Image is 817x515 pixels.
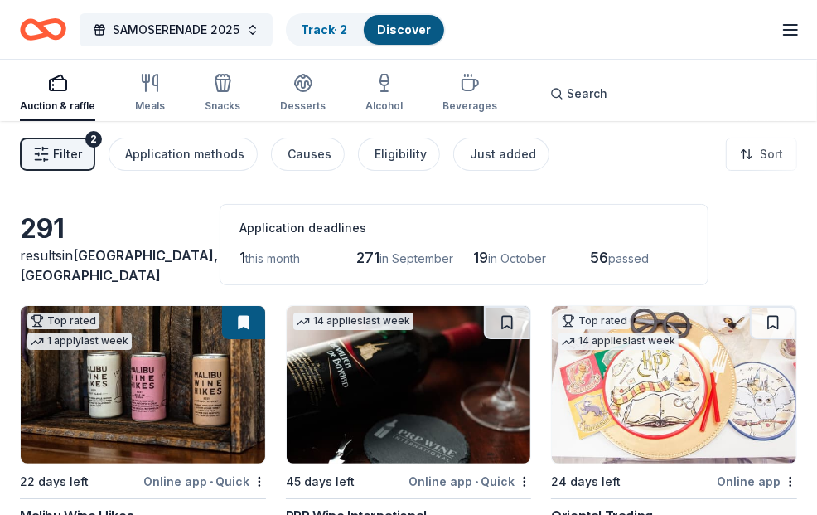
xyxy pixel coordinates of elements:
div: Beverages [442,100,497,113]
div: results [20,245,200,285]
div: Just added [470,144,536,164]
span: passed [609,251,650,265]
div: 45 days left [286,472,355,492]
a: Home [20,10,66,49]
div: Meals [135,100,165,113]
a: Discover [377,22,431,36]
button: Auction & raffle [20,66,95,121]
button: Causes [271,138,345,171]
span: Sort [760,144,783,164]
button: Sort [726,138,797,171]
span: Filter [53,144,82,164]
span: in October [489,251,547,265]
div: 24 days left [551,472,621,492]
button: Meals [135,66,165,121]
img: Image for Oriental Trading [552,306,796,464]
button: Beverages [442,66,497,121]
div: Online app Quick [143,471,266,492]
span: [GEOGRAPHIC_DATA], [GEOGRAPHIC_DATA] [20,247,218,284]
button: Just added [453,138,549,171]
span: in September [380,251,454,265]
img: Image for Malibu Wine Hikes [21,306,265,464]
span: 56 [591,249,609,266]
button: Snacks [205,66,240,121]
span: SAMOSERENADE 2025 [113,20,239,40]
button: Desserts [280,66,326,121]
button: Alcohol [365,66,403,121]
div: 1 apply last week [27,333,132,350]
span: 271 [357,249,380,266]
div: Online app [717,471,797,492]
span: • [475,475,478,488]
div: 2 [85,131,102,148]
button: Eligibility [358,138,440,171]
div: Online app Quick [408,471,531,492]
span: 1 [240,249,246,266]
span: • [210,475,213,488]
button: Application methods [109,138,258,171]
button: Search [537,77,621,110]
div: Application methods [125,144,244,164]
div: Auction & raffle [20,100,95,113]
div: 14 applies last week [558,333,679,350]
span: Search [567,84,607,104]
div: 22 days left [20,472,89,492]
div: 14 applies last week [293,313,413,330]
a: Track· 2 [301,22,347,36]
button: Filter2 [20,138,95,171]
button: SAMOSERENADE 2025 [80,13,273,46]
button: Track· 2Discover [286,13,446,46]
div: Top rated [558,313,631,329]
div: 291 [20,212,200,245]
span: in [20,247,218,284]
img: Image for PRP Wine International [287,306,531,464]
div: Causes [288,144,331,164]
span: this month [246,251,301,265]
div: Desserts [280,100,326,113]
span: 19 [474,249,489,266]
div: Alcohol [365,100,403,113]
div: Top rated [27,313,99,329]
div: Application deadlines [240,218,688,238]
div: Eligibility [375,144,427,164]
div: Snacks [205,100,240,113]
